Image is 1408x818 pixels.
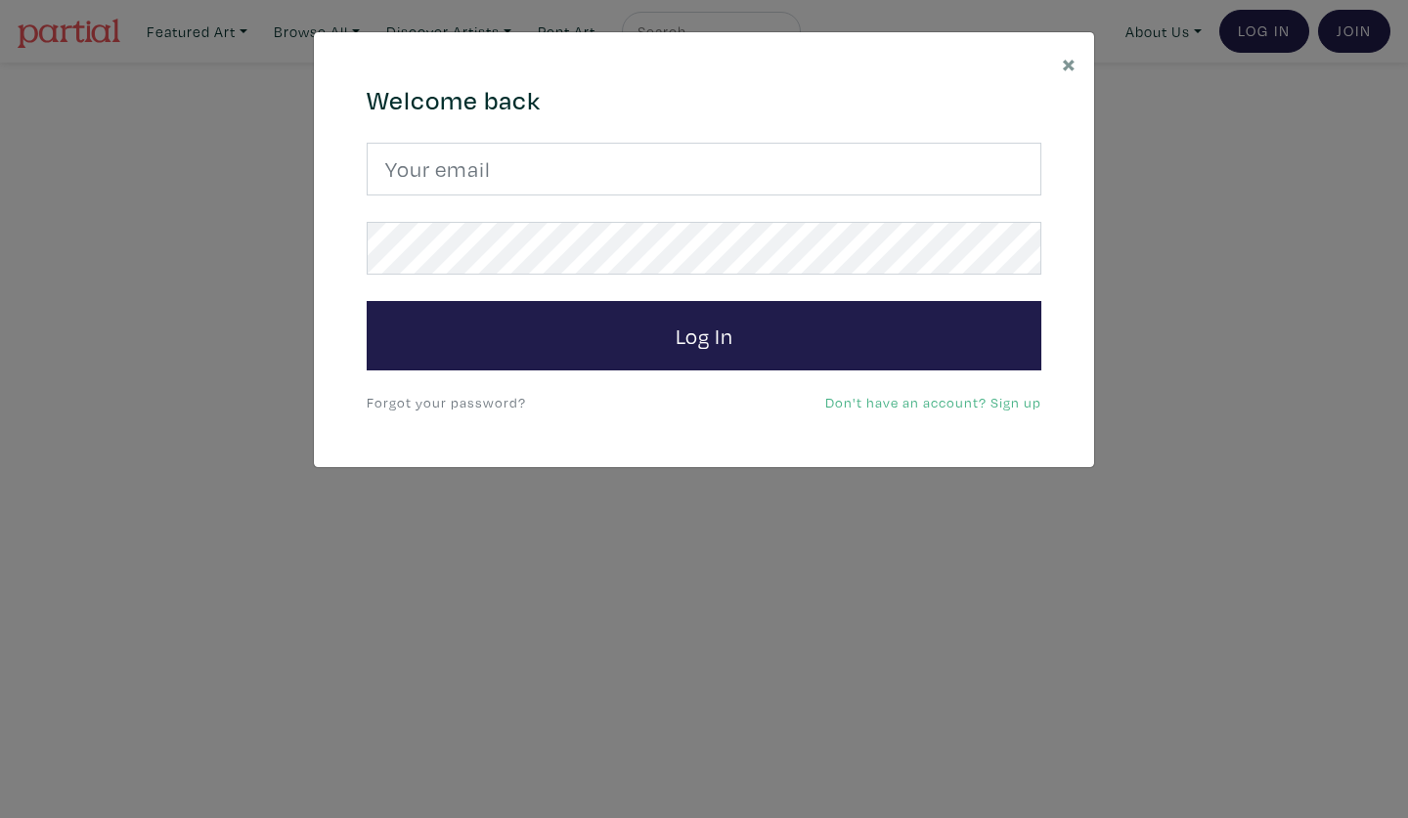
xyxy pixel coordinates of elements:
[825,393,1041,411] a: Don't have an account? Sign up
[367,393,526,411] a: Forgot your password?
[367,85,1041,116] h4: Welcome back
[1062,46,1077,80] span: ×
[367,301,1041,371] button: Log In
[1044,32,1094,94] button: Close
[367,143,1041,195] input: Your email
